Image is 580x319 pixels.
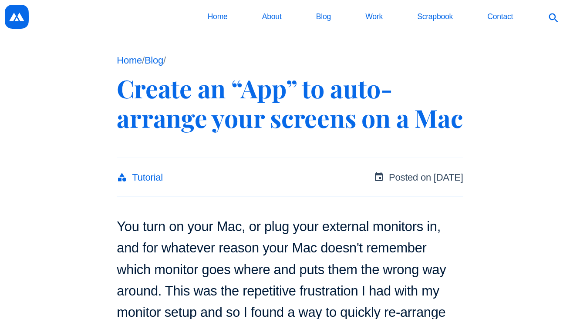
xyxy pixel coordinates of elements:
a: Blog [308,7,338,27]
a: Work [358,7,391,27]
a: About [254,7,289,27]
img: Martin Garnett's Logo [5,5,29,29]
nav: Main menu [181,5,575,29]
h1: Create an “App” to auto-arrange your screens on a Mac [117,73,463,133]
p: / / [117,53,463,68]
a: Home [200,7,235,27]
a: Search the blog [540,7,566,27]
span: Posted on [DATE] [374,168,463,187]
a: Blog [145,55,163,66]
a: Contact [480,7,521,27]
a: Home [117,55,142,66]
a: Scrapbook [410,7,461,27]
a: Tutorial [117,170,163,185]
